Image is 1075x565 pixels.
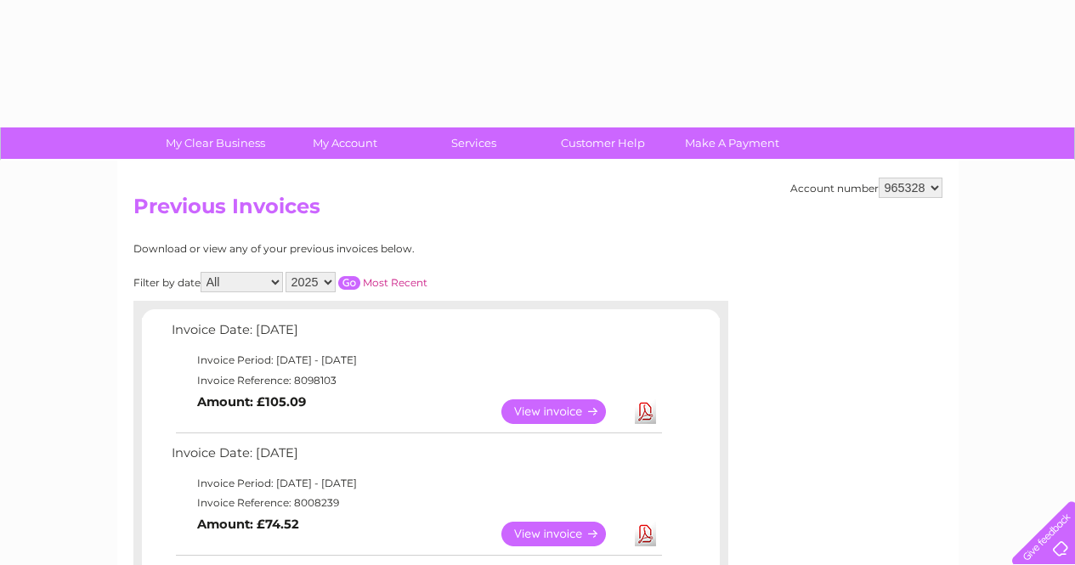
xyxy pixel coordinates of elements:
[635,522,656,546] a: Download
[662,127,802,159] a: Make A Payment
[167,370,665,391] td: Invoice Reference: 8098103
[167,493,665,513] td: Invoice Reference: 8008239
[404,127,544,159] a: Services
[133,272,580,292] div: Filter by date
[167,319,665,350] td: Invoice Date: [DATE]
[197,517,299,532] b: Amount: £74.52
[533,127,673,159] a: Customer Help
[167,442,665,473] td: Invoice Date: [DATE]
[145,127,286,159] a: My Clear Business
[167,350,665,370] td: Invoice Period: [DATE] - [DATE]
[501,522,626,546] a: View
[635,399,656,424] a: Download
[197,394,306,410] b: Amount: £105.09
[790,178,942,198] div: Account number
[167,473,665,494] td: Invoice Period: [DATE] - [DATE]
[274,127,415,159] a: My Account
[133,195,942,227] h2: Previous Invoices
[133,243,580,255] div: Download or view any of your previous invoices below.
[363,276,427,289] a: Most Recent
[501,399,626,424] a: View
